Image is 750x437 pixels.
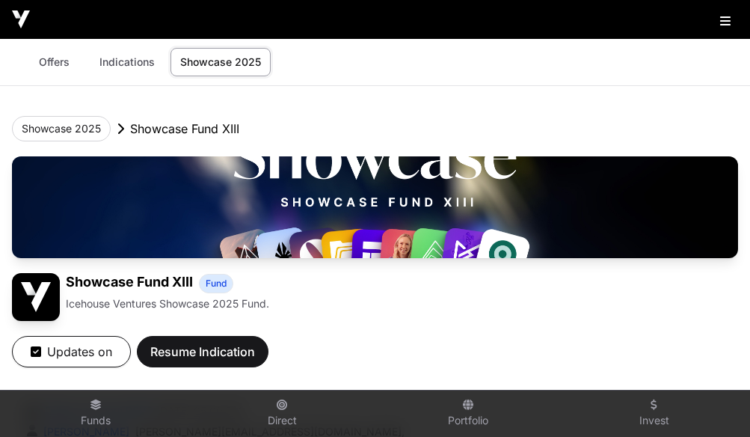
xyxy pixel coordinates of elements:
[66,296,269,311] p: Icehouse Ventures Showcase 2025 Fund.
[12,273,60,321] img: Showcase Fund XIII
[66,273,193,293] h1: Showcase Fund XIII
[137,351,268,366] a: Resume Indication
[567,394,741,434] a: Invest
[381,394,556,434] a: Portfolio
[150,343,255,361] span: Resume Indication
[12,116,111,141] button: Showcase 2025
[12,10,30,28] img: Icehouse Ventures Logo
[130,120,239,138] p: Showcase Fund XIII
[24,48,84,76] a: Offers
[12,336,131,367] button: Updates on
[170,48,271,76] a: Showcase 2025
[206,278,227,290] span: Fund
[90,48,165,76] a: Indications
[12,156,738,258] img: Showcase Fund XIII
[137,336,268,367] button: Resume Indication
[9,394,183,434] a: Funds
[195,394,369,434] a: Direct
